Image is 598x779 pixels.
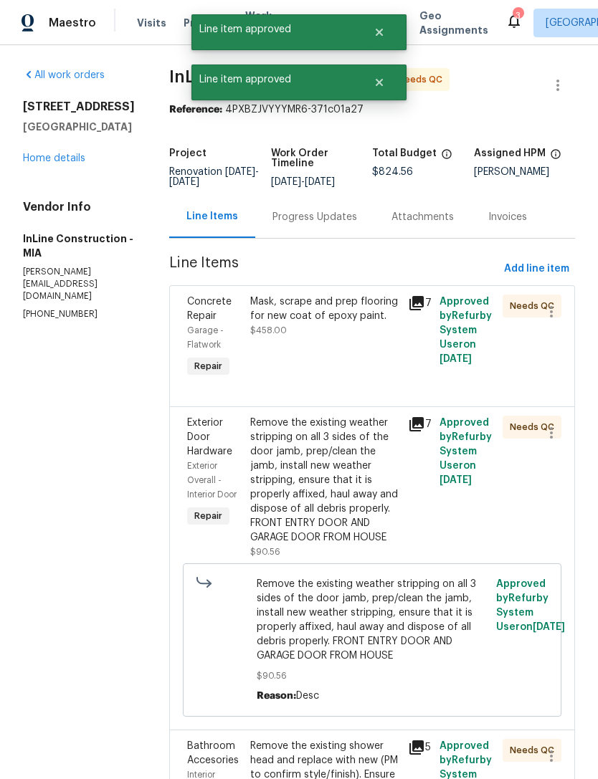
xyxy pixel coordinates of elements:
[474,167,576,177] div: [PERSON_NAME]
[23,70,105,80] a: All work orders
[257,691,296,701] span: Reason:
[271,148,373,168] h5: Work Order Timeline
[187,418,232,457] span: Exterior Door Hardware
[250,326,287,335] span: $458.00
[187,462,237,499] span: Exterior Overall - Interior Door
[391,210,454,224] div: Attachments
[513,9,523,23] div: 3
[169,167,259,187] span: -
[372,148,437,158] h5: Total Budget
[408,416,431,433] div: 7
[250,548,280,556] span: $90.56
[440,297,492,364] span: Approved by Refurby System User on
[257,669,488,683] span: $90.56
[23,120,135,134] h5: [GEOGRAPHIC_DATA]
[305,177,335,187] span: [DATE]
[23,153,85,163] a: Home details
[23,266,135,302] p: [PERSON_NAME][EMAIL_ADDRESS][DOMAIN_NAME]
[488,210,527,224] div: Invoices
[296,691,319,701] span: Desc
[496,579,565,632] span: Approved by Refurby System User on
[23,231,135,260] h5: InLine Construction - MIA
[398,72,448,87] span: Needs QC
[169,256,498,282] span: Line Items
[440,418,492,485] span: Approved by Refurby System User on
[408,739,431,756] div: 5
[189,359,228,373] span: Repair
[186,209,238,224] div: Line Items
[440,475,472,485] span: [DATE]
[189,509,228,523] span: Repair
[372,167,413,177] span: $824.56
[510,299,560,313] span: Needs QC
[550,148,561,167] span: The hpm assigned to this work order.
[187,297,232,321] span: Concrete Repair
[184,16,228,30] span: Projects
[504,260,569,278] span: Add line item
[191,14,356,44] span: Line item approved
[225,167,255,177] span: [DATE]
[169,105,222,115] b: Reference:
[419,9,488,37] span: Geo Assignments
[49,16,96,30] span: Maestro
[271,177,301,187] span: [DATE]
[498,256,575,282] button: Add line item
[257,577,488,663] span: Remove the existing weather stripping on all 3 sides of the door jamb, prep/clean the jamb, insta...
[408,295,431,312] div: 7
[440,354,472,364] span: [DATE]
[23,100,135,114] h2: [STREET_ADDRESS]
[272,210,357,224] div: Progress Updates
[510,420,560,434] span: Needs QC
[187,326,224,349] span: Garage - Flatwork
[510,743,560,758] span: Needs QC
[23,308,135,320] p: [PHONE_NUMBER]
[169,68,379,85] span: InLine Construction - MIA
[187,741,239,765] span: Bathroom Accesories
[441,148,452,167] span: The total cost of line items that have been proposed by Opendoor. This sum includes line items th...
[271,177,335,187] span: -
[169,167,259,187] span: Renovation
[169,148,207,158] h5: Project
[191,64,356,95] span: Line item approved
[533,622,565,632] span: [DATE]
[23,200,135,214] h4: Vendor Info
[356,68,403,97] button: Close
[250,416,399,545] div: Remove the existing weather stripping on all 3 sides of the door jamb, prep/clean the jamb, insta...
[474,148,546,158] h5: Assigned HPM
[250,295,399,323] div: Mask, scrape and prep flooring for new coat of epoxy paint.
[169,102,575,117] div: 4PXBZJVYYYMR6-371c01a27
[356,18,403,47] button: Close
[245,9,282,37] span: Work Orders
[137,16,166,30] span: Visits
[169,177,199,187] span: [DATE]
